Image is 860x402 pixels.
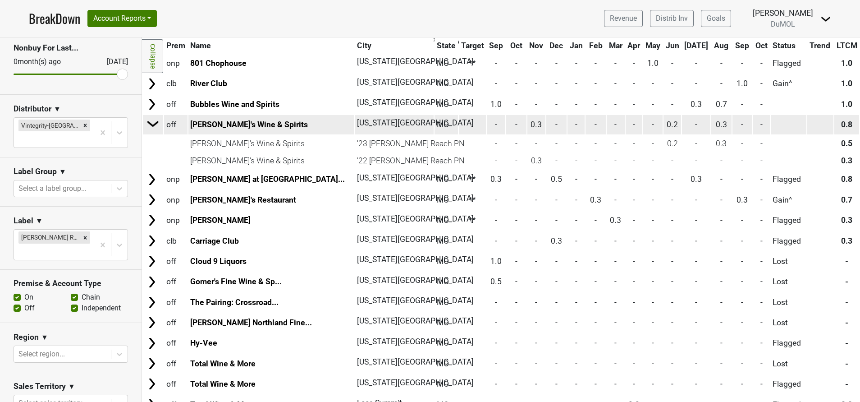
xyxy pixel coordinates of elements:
[357,235,474,244] span: [US_STATE][GEOGRAPHIC_DATA]
[760,216,763,225] span: -
[771,231,807,250] td: Flagged
[515,257,517,266] span: -
[667,120,678,129] span: 0.2
[760,79,763,88] span: -
[145,234,159,248] img: Arrow right
[535,195,537,204] span: -
[546,152,567,169] td: -
[145,254,159,268] img: Arrow right
[720,79,723,88] span: -
[695,79,697,88] span: -
[535,175,537,184] span: -
[36,216,43,226] span: ▼
[633,59,635,68] span: -
[682,152,710,169] td: -
[506,135,526,152] td: -
[357,214,474,223] span: [US_STATE][GEOGRAPHIC_DATA]
[590,195,601,204] span: 0.3
[586,37,606,54] th: Feb: activate to sort column ascending
[18,231,80,243] div: [PERSON_NAME] Reach Pinot Noir
[841,236,852,245] span: 0.3
[716,100,727,109] span: 0.7
[164,37,188,54] th: Prem: activate to sort column ascending
[546,37,567,54] th: Dec: activate to sort column ascending
[164,211,188,230] td: onp
[145,77,159,91] img: Arrow right
[575,277,577,286] span: -
[575,216,577,225] span: -
[652,175,654,184] span: -
[807,37,833,54] th: Trend: activate to sort column ascending
[771,251,807,271] td: Lost
[834,135,860,152] td: 0.5
[437,120,449,129] span: MO
[437,195,449,204] span: MO
[614,195,617,204] span: -
[575,195,577,204] span: -
[716,120,727,129] span: 0.3
[671,216,673,225] span: -
[633,257,635,266] span: -
[515,236,517,245] span: -
[190,59,247,68] a: 801 Chophouse
[515,120,517,129] span: -
[146,117,160,130] img: Arrow right
[753,152,770,169] td: -
[841,216,852,225] span: 0.3
[575,120,577,129] span: -
[190,79,227,88] a: River Club
[650,10,694,27] a: Distrib Inv
[771,53,807,73] td: Flagged
[663,37,682,54] th: Jun: activate to sort column ascending
[595,257,597,266] span: -
[711,152,732,169] td: -
[14,333,39,342] h3: Region
[567,135,585,152] td: -
[555,79,558,88] span: -
[190,359,256,368] a: Total Wine & More
[535,257,537,266] span: -
[614,120,617,129] span: -
[145,337,159,350] img: Arrow right
[652,216,654,225] span: -
[720,216,723,225] span: -
[145,316,159,329] img: Arrow right
[626,37,643,54] th: Apr: activate to sort column ascending
[614,236,617,245] span: -
[695,59,697,68] span: -
[487,135,505,152] td: -
[555,216,558,225] span: -
[145,377,159,391] img: Arrow right
[555,195,558,204] span: -
[671,195,673,204] span: -
[461,41,484,50] span: Target
[164,170,188,189] td: onp
[711,135,732,152] td: 0.3
[741,257,743,266] span: -
[663,152,682,169] td: -
[490,277,502,286] span: 0.5
[164,231,188,250] td: clb
[82,292,100,303] label: Chain
[14,382,66,391] h3: Sales Territory
[771,190,807,209] td: Gain^
[575,236,577,245] span: -
[760,195,763,204] span: -
[841,79,852,88] span: 1.0
[567,152,585,169] td: -
[695,257,697,266] span: -
[190,100,279,109] a: Bubbles Wine and Spirits
[145,193,159,207] img: Arrow right
[614,79,617,88] span: -
[701,10,731,27] a: Goals
[575,100,577,109] span: -
[535,277,537,286] span: -
[555,59,558,68] span: -
[720,175,723,184] span: -
[14,43,128,53] h3: Nonbuy For Last...
[14,104,51,114] h3: Distributor
[695,236,697,245] span: -
[652,120,654,129] span: -
[527,152,546,169] td: 0.3
[732,135,753,152] td: -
